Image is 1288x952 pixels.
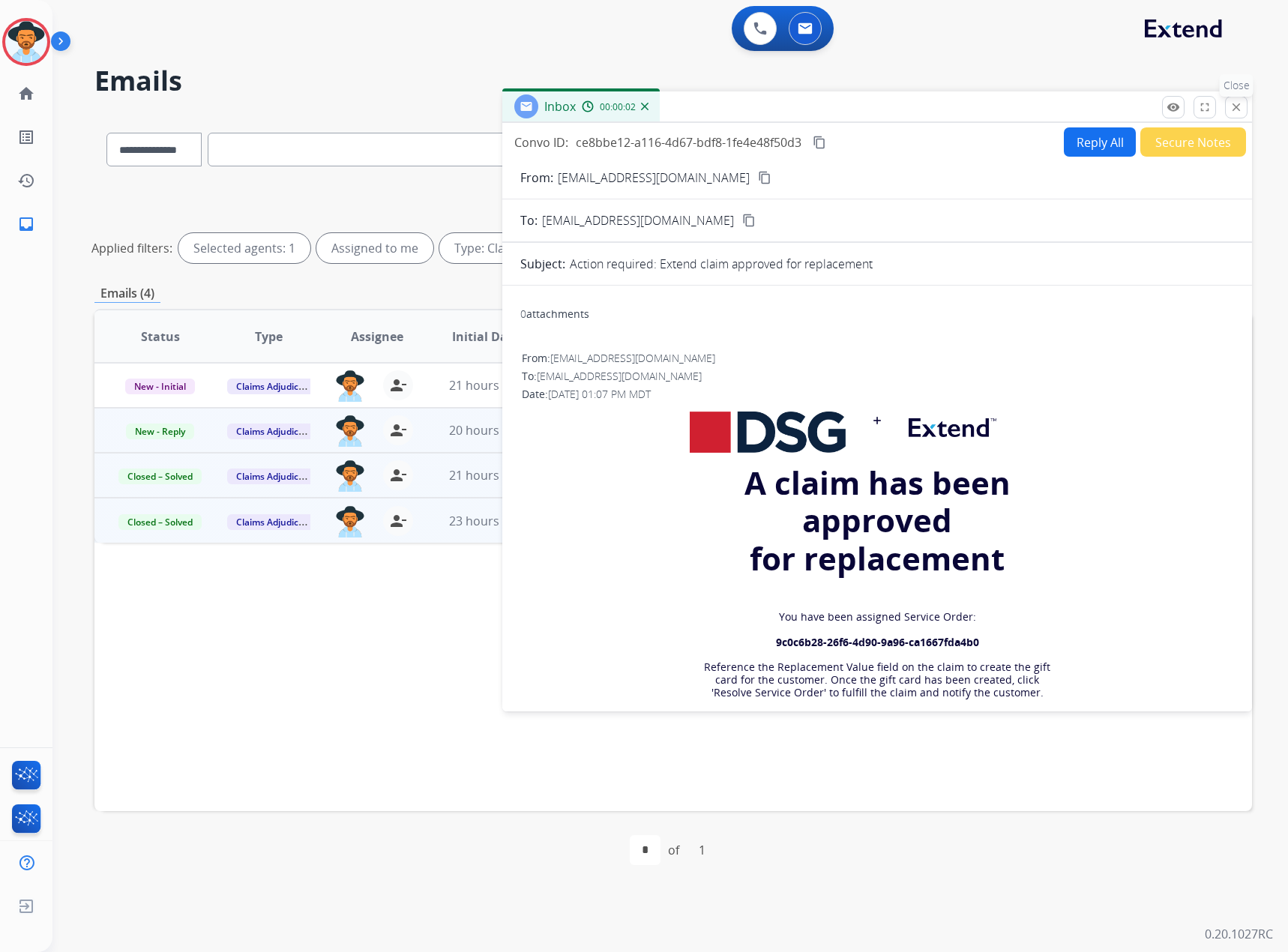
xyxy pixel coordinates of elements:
[522,351,1233,366] div: From:
[255,328,283,346] span: Type
[697,611,1057,624] p: You have been assigned Service Order:
[227,469,330,484] span: Claims Adjudication
[17,172,35,190] mat-icon: history
[668,841,679,859] div: of
[449,467,523,483] span: 21 hours ago
[520,169,553,187] p: From:
[520,211,538,229] p: To:
[813,136,826,149] mat-icon: content_copy
[449,422,523,439] span: 20 hours ago
[687,835,717,865] div: 1
[1140,127,1246,157] button: Secure Notes
[389,376,407,394] mat-icon: person_remove
[758,171,771,184] mat-icon: content_copy
[1167,100,1180,114] mat-icon: remove_red_eye
[1220,74,1254,97] p: Close
[439,233,635,263] div: Type: Claims Adjudication
[389,421,407,439] mat-icon: person_remove
[697,661,1057,699] p: Reference the Replacement Value field on the claim to create the gift card for the customer. Once...
[449,377,523,394] span: 21 hours ago
[335,460,365,492] img: agent-avatar
[1064,127,1136,157] button: Reply All
[1230,100,1243,114] mat-icon: close
[570,255,873,273] p: Action required: Extend claim approved for replacement
[548,387,651,401] span: [DATE] 01:07 PM MDT
[544,98,576,115] span: Inbox
[558,169,750,187] p: [EMAIL_ADDRESS][DOMAIN_NAME]
[452,328,520,346] span: Initial Date
[227,379,330,394] span: Claims Adjudication
[537,369,702,383] span: [EMAIL_ADDRESS][DOMAIN_NAME]
[522,387,1233,402] div: Date:
[91,239,172,257] p: Applied filters:
[5,21,47,63] img: avatar
[520,255,565,273] p: Subject:
[227,424,330,439] span: Claims Adjudication
[335,506,365,537] img: agent-avatar
[94,284,160,303] p: Emails (4)
[335,415,365,447] img: agent-avatar
[520,307,526,321] span: 0
[118,469,202,484] span: Closed – Solved
[744,461,1011,579] strong: A claim has been approved for replacement
[776,635,979,649] strong: 9c0c6b28-26f6-4d90-9a96-ca1667fda4b0
[550,351,715,365] span: [EMAIL_ADDRESS][DOMAIN_NAME]
[690,412,846,453] img: DSG logo
[1205,925,1273,943] p: 0.20.1027RC
[118,514,202,530] span: Closed – Solved
[125,379,195,394] span: New - Initial
[873,406,882,436] img: plus_1.png
[227,514,330,530] span: Claims Adjudication
[909,418,997,437] img: Extend%E2%84%A2_color%20%281%29.png
[600,101,636,113] span: 00:00:02
[335,370,365,402] img: agent-avatar
[576,134,801,151] span: ce8bbe12-a116-4d67-bdf8-1fe4e48f50d3
[514,133,568,151] p: Convo ID:
[449,513,523,529] span: 23 hours ago
[17,215,35,233] mat-icon: inbox
[17,128,35,146] mat-icon: list_alt
[520,307,589,322] div: attachments
[1225,96,1248,118] button: Close
[522,369,1233,384] div: To:
[389,512,407,530] mat-icon: person_remove
[351,328,403,346] span: Assignee
[17,85,35,103] mat-icon: home
[141,328,180,346] span: Status
[178,233,310,263] div: Selected agents: 1
[542,211,734,229] span: [EMAIL_ADDRESS][DOMAIN_NAME]
[94,66,1252,96] h2: Emails
[316,233,433,263] div: Assigned to me
[389,466,407,484] mat-icon: person_remove
[126,424,194,439] span: New - Reply
[1198,100,1212,114] mat-icon: fullscreen
[742,214,756,227] mat-icon: content_copy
